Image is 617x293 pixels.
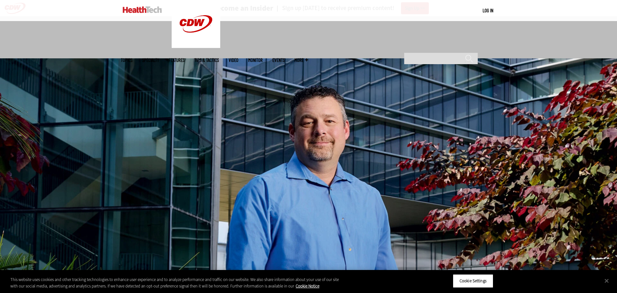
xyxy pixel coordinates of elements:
a: Events [272,58,285,63]
span: More [294,58,308,63]
button: Close [600,274,614,288]
a: Log in [483,7,493,13]
a: Tips & Tactics [194,58,219,63]
a: CDW [172,43,220,50]
a: MonITor [248,58,263,63]
span: Specialty [142,58,159,63]
button: Cookie Settings [453,274,493,288]
a: More information about your privacy [296,283,319,289]
div: User menu [483,7,493,14]
img: Home [123,6,162,13]
a: Features [169,58,185,63]
a: Video [229,58,238,63]
div: This website uses cookies and other tracking technologies to enhance user experience and to analy... [10,276,339,289]
span: Topics [121,58,132,63]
